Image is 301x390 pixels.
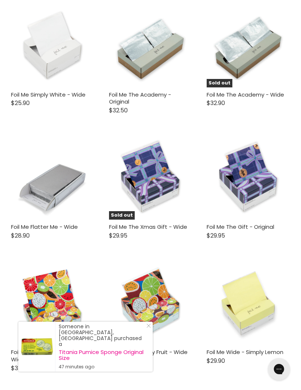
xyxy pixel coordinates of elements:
img: Foil Me The Academy - Wide [207,4,290,87]
a: Foil Me The Xmas Gift - Wide Sold out [109,137,192,220]
svg: Close Icon [146,324,151,328]
img: Foil me the Fruity Fruit - Extra Wide [11,262,94,345]
img: Foil Me The Academy - Original [109,4,192,87]
span: $25.90 [11,99,30,107]
a: Foil me the Fruity Fruit - Extra Wide [11,348,89,363]
span: Sold out [207,79,232,87]
a: Visit product page [18,322,55,372]
span: $32.90 [207,99,225,107]
img: Foil Me Wide - Simply Lemon [207,262,290,345]
a: Foil Me The Academy - Original Foil Me The Academy - Original [109,4,192,87]
img: Foil me the Fruity Fruit - Wide [109,262,192,345]
a: Foil Me The Gift - Original [207,223,274,231]
a: Foil Me The Xmas Gift - Wide [109,223,187,231]
a: Foil Me Wide - Simply Lemon Foil Me Wide - Simply Lemon [207,262,290,345]
span: $28.90 [11,231,30,240]
div: Someone in [GEOGRAPHIC_DATA], [GEOGRAPHIC_DATA] purchased a [59,324,145,370]
span: $29.90 [207,357,225,365]
a: Foil Me Wide - Simply Lemon [207,348,283,356]
img: Foil Me Simply White - Wide [11,4,94,87]
img: Foil Me The Xmas Gift - Wide [109,137,192,220]
img: Foil Me Flatter Me - Wide [11,137,94,220]
span: $33.95 [11,364,29,372]
img: Foil Me The Gift - Original [207,137,290,220]
small: 47 minutes ago [59,364,145,370]
a: Close Notification [144,324,151,331]
a: Foil Me The Academy - Original [109,91,171,106]
span: $29.95 [207,231,225,240]
a: Foil Me The Academy - Wide [207,91,284,98]
a: Foil Me Simply White - Wide Foil Me Simply White - Wide [11,4,94,87]
a: Foil Me The Academy - Wide Foil Me The Academy - Wide Sold out [207,4,290,87]
span: $32.50 [109,106,128,115]
span: $29.95 [109,231,127,240]
span: Sold out [109,211,135,220]
a: Titania Pumice Sponge Original Size [59,349,145,361]
a: Foil Me Flatter Me - Wide [11,223,78,231]
a: Foil Me Simply White - Wide [11,91,86,98]
iframe: Gorgias live chat messenger [264,355,294,383]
